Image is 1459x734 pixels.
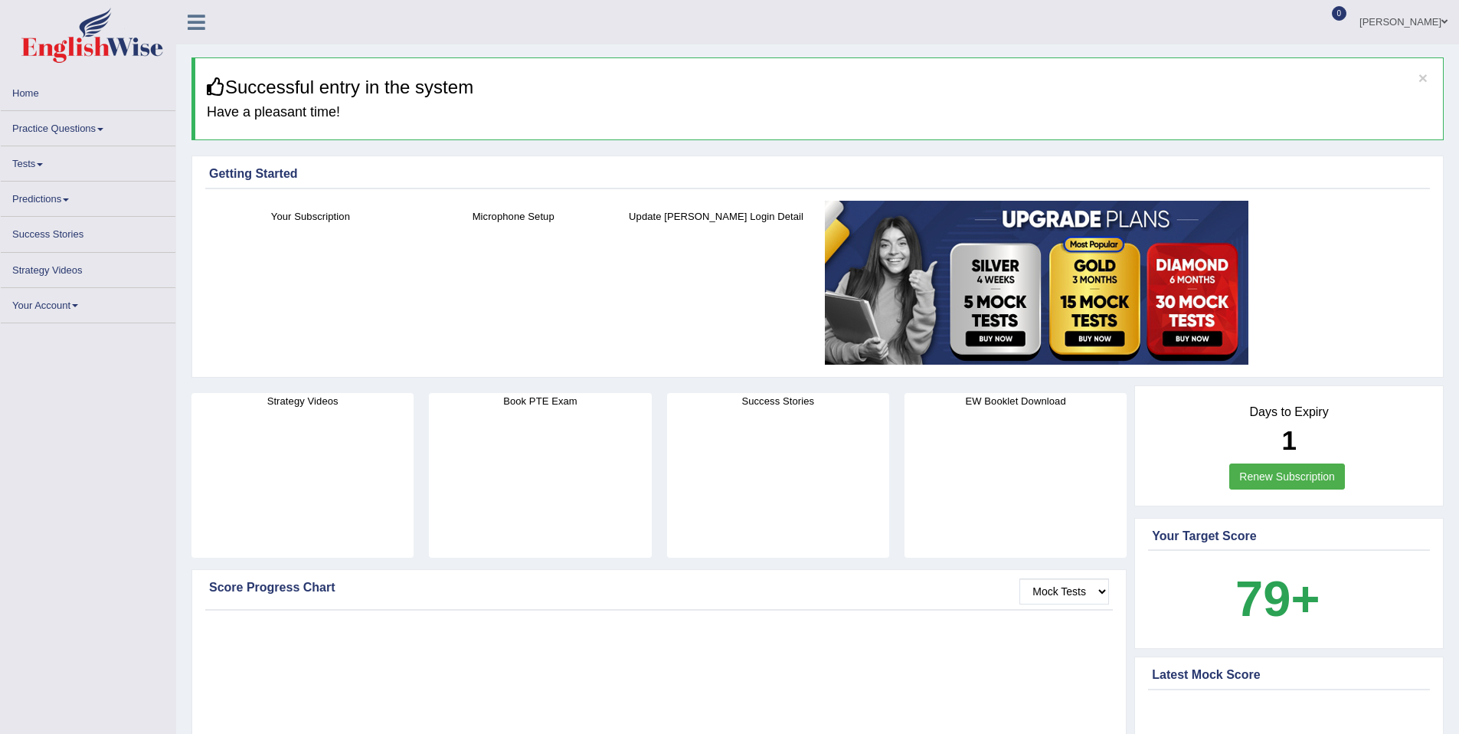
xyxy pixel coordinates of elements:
[623,208,810,224] h4: Update [PERSON_NAME] Login Detail
[209,165,1426,183] div: Getting Started
[1229,464,1345,490] a: Renew Subscription
[1152,666,1426,684] div: Latest Mock Score
[207,77,1431,97] h3: Successful entry in the system
[429,393,651,409] h4: Book PTE Exam
[1,76,175,106] a: Home
[217,208,404,224] h4: Your Subscription
[207,105,1431,120] h4: Have a pleasant time!
[1,111,175,141] a: Practice Questions
[1,253,175,283] a: Strategy Videos
[1152,527,1426,546] div: Your Target Score
[825,201,1248,365] img: small5.jpg
[191,393,414,409] h4: Strategy Videos
[1,146,175,176] a: Tests
[1281,425,1296,455] b: 1
[667,393,889,409] h4: Success Stories
[420,208,607,224] h4: Microphone Setup
[1,288,175,318] a: Your Account
[1418,70,1428,86] button: ×
[1332,6,1347,21] span: 0
[1152,405,1426,419] h4: Days to Expiry
[1,217,175,247] a: Success Stories
[905,393,1127,409] h4: EW Booklet Download
[1235,571,1320,627] b: 79+
[1,182,175,211] a: Predictions
[209,578,1109,597] div: Score Progress Chart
